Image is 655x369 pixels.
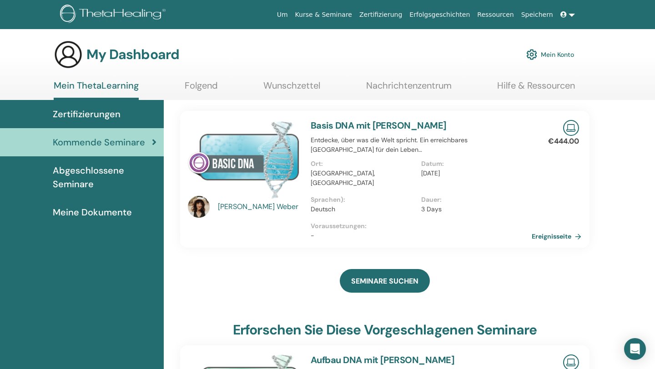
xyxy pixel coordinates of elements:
h3: Erforschen Sie diese vorgeschlagenen Seminare [233,322,537,338]
a: Zertifizierung [356,6,406,23]
h3: My Dashboard [86,46,179,63]
span: Meine Dokumente [53,205,132,219]
p: Dauer : [421,195,526,204]
a: Mein Konto [526,45,574,65]
img: default.jpg [188,196,210,218]
img: cog.svg [526,47,537,62]
a: Erfolgsgeschichten [406,6,474,23]
a: Mein ThetaLearning [54,80,139,100]
img: Live Online Seminar [563,120,579,136]
a: Hilfe & Ressourcen [497,80,575,98]
img: Basis DNA [188,120,300,199]
a: Ressourcen [474,6,517,23]
a: [PERSON_NAME] Weber [218,201,302,212]
img: generic-user-icon.jpg [54,40,83,69]
p: Entdecke, über was die Welt spricht. Ein erreichbares [GEOGRAPHIC_DATA] für dein Leben… [311,135,532,155]
a: Kurse & Seminare [292,6,356,23]
p: 3 Days [421,204,526,214]
a: Wunschzettel [263,80,320,98]
p: Datum : [421,159,526,169]
a: Um [273,6,292,23]
a: Folgend [185,80,218,98]
p: Sprachen) : [311,195,416,204]
a: Aufbau DNA mit [PERSON_NAME] [311,354,454,366]
span: SEMINARE SUCHEN [351,276,418,286]
a: Speichern [518,6,557,23]
a: Basis DNA mit [PERSON_NAME] [311,120,447,131]
img: logo.png [60,5,169,25]
div: Open Intercom Messenger [624,338,646,360]
p: [GEOGRAPHIC_DATA], [GEOGRAPHIC_DATA] [311,169,416,188]
span: Zertifizierungen [53,107,121,121]
span: Abgeschlossene Seminare [53,164,156,191]
a: Nachrichtenzentrum [366,80,452,98]
p: Voraussetzungen : [311,221,532,231]
p: - [311,231,532,240]
p: Deutsch [311,204,416,214]
a: SEMINARE SUCHEN [340,269,430,293]
p: [DATE] [421,169,526,178]
span: Kommende Seminare [53,135,145,149]
p: Ort : [311,159,416,169]
a: Ereignisseite [532,229,585,243]
p: €444.00 [548,136,579,147]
